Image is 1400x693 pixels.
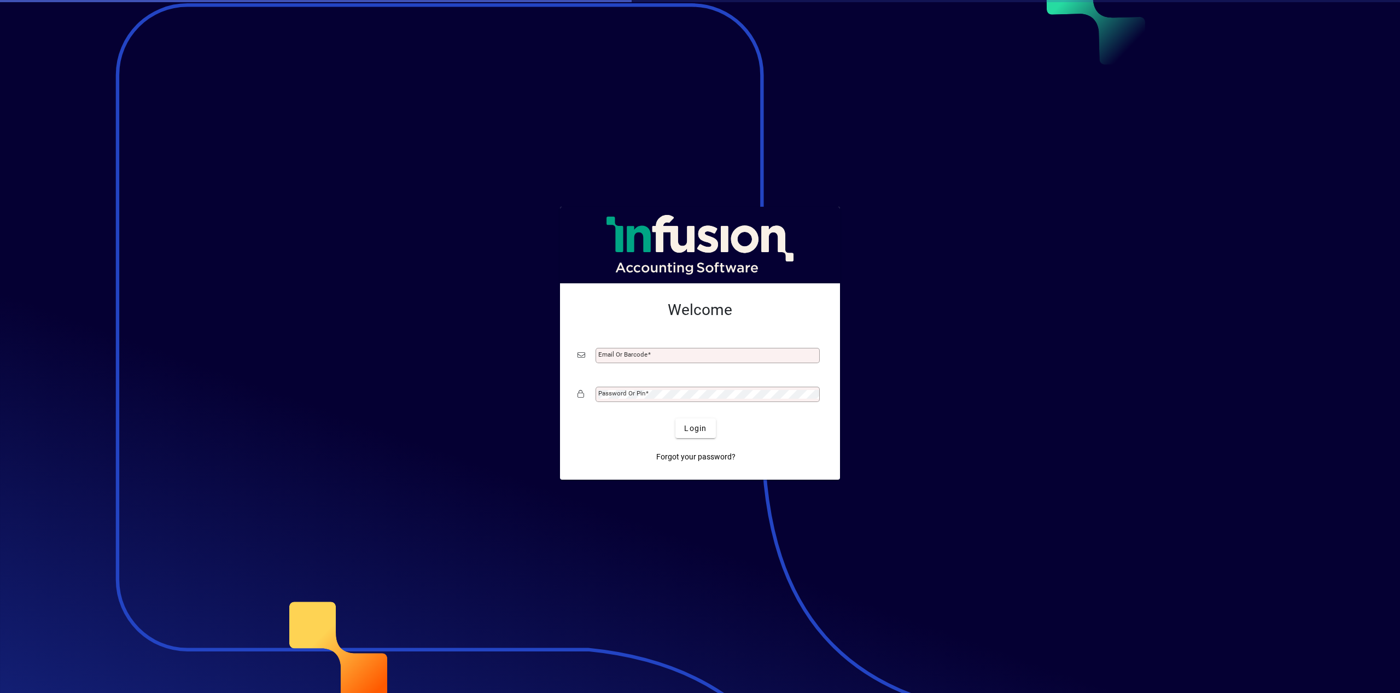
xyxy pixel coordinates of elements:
[652,447,740,467] a: Forgot your password?
[598,389,645,397] mat-label: Password or Pin
[656,451,736,463] span: Forgot your password?
[675,418,715,438] button: Login
[577,301,822,319] h2: Welcome
[684,423,707,434] span: Login
[598,351,647,358] mat-label: Email or Barcode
